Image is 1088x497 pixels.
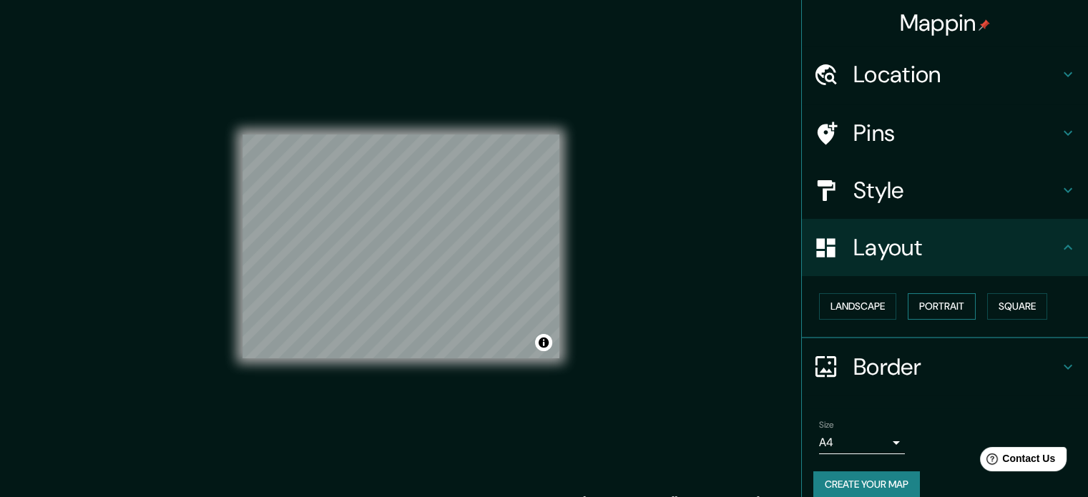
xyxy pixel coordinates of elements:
[961,441,1072,481] iframe: Help widget launcher
[819,431,905,454] div: A4
[802,219,1088,276] div: Layout
[979,19,990,31] img: pin-icon.png
[987,293,1047,320] button: Square
[853,353,1059,381] h4: Border
[819,418,834,430] label: Size
[802,46,1088,103] div: Location
[853,233,1059,262] h4: Layout
[535,334,552,351] button: Toggle attribution
[900,9,991,37] h4: Mappin
[802,162,1088,219] div: Style
[802,338,1088,395] div: Border
[819,293,896,320] button: Landscape
[802,104,1088,162] div: Pins
[853,119,1059,147] h4: Pins
[242,134,559,358] canvas: Map
[908,293,976,320] button: Portrait
[853,176,1059,205] h4: Style
[853,60,1059,89] h4: Location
